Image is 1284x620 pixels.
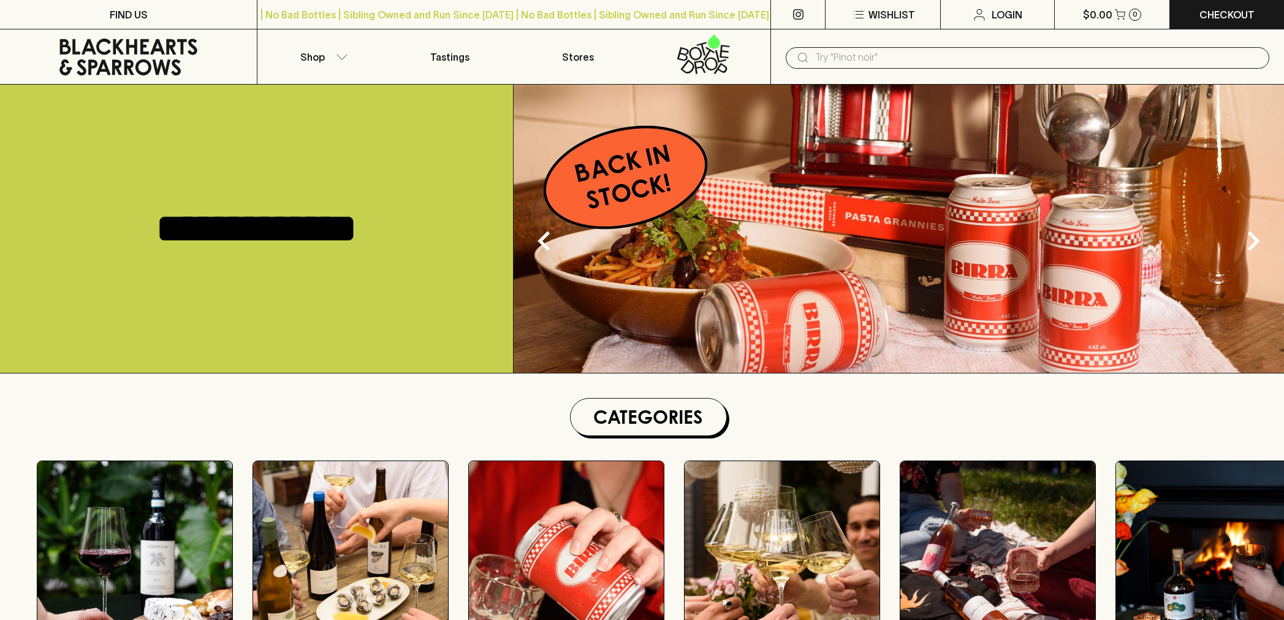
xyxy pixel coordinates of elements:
p: Stores [562,50,594,64]
a: Tastings [386,29,514,84]
p: 0 [1133,11,1138,18]
p: Wishlist [868,7,915,22]
p: Shop [300,50,325,64]
p: Tastings [430,50,469,64]
p: Login [992,7,1022,22]
a: Stores [514,29,642,84]
button: Previous [520,216,569,266]
p: $0.00 [1083,7,1112,22]
h1: Categories [576,404,721,431]
img: optimise [514,85,1284,373]
p: FIND US [110,7,148,22]
input: Try "Pinot noir" [815,48,1259,67]
button: Next [1229,216,1278,266]
p: Checkout [1199,7,1255,22]
button: Shop [257,29,386,84]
